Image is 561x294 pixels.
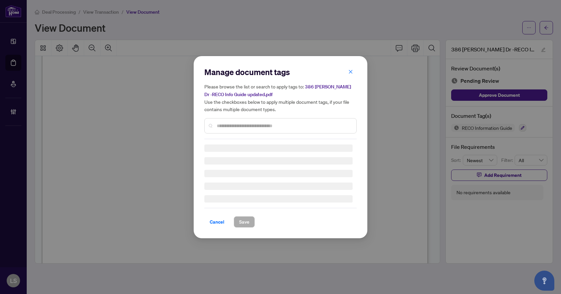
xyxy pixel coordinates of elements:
button: Open asap [534,271,554,291]
button: Save [234,216,255,228]
span: Cancel [210,217,224,227]
h2: Manage document tags [204,67,357,77]
button: Cancel [204,216,230,228]
h5: Please browse the list or search to apply tags to: Use the checkboxes below to apply multiple doc... [204,83,357,113]
span: close [348,69,353,74]
span: 386 [PERSON_NAME] Dr -RECO Info Guide updated.pdf [204,84,351,97]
